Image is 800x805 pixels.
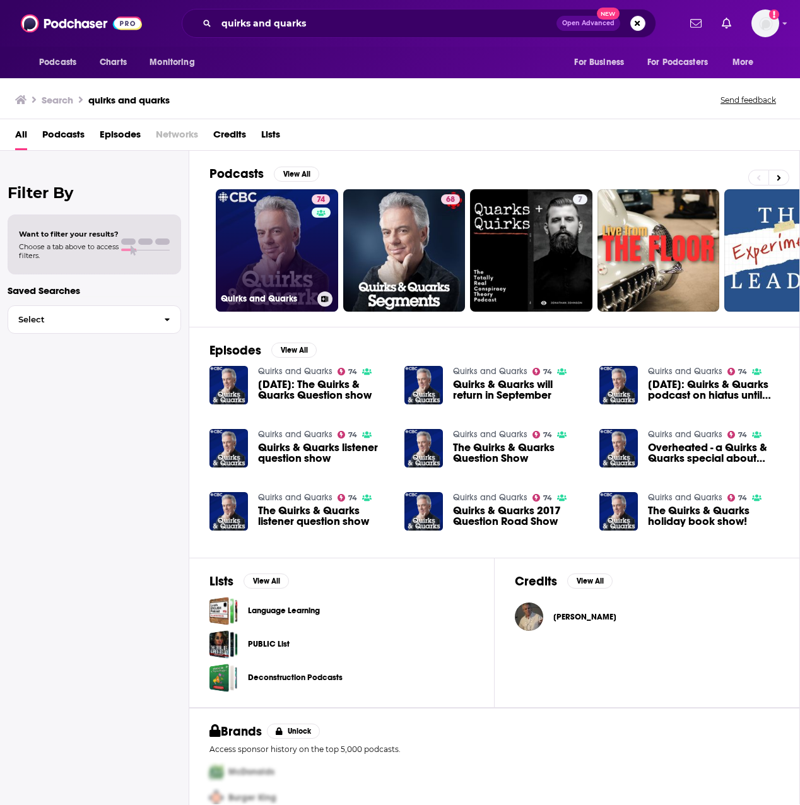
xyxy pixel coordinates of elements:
span: McDonalds [228,767,274,777]
img: Quirks & Quarks will return in September [404,366,443,404]
a: Quirks and Quarks [258,429,332,440]
button: Unlock [267,724,321,739]
a: The Quirks & Quarks holiday book show! [599,492,638,531]
span: 7 [578,194,582,206]
svg: Add a profile image [769,9,779,20]
a: Quirks and Quarks [648,366,722,377]
h2: Lists [209,573,233,589]
a: June 27: The Quirks & Quarks Question show [258,379,389,401]
img: Jul 3: Quirks & Quarks podcast on hiatus until September [599,366,638,404]
button: open menu [724,50,770,74]
a: Quirks and Quarks [258,492,332,503]
a: EpisodesView All [209,343,317,358]
a: 74 [532,494,553,502]
a: 74 [727,494,748,502]
a: Quirks and Quarks [648,429,722,440]
button: Show profile menu [751,9,779,37]
a: Quirks & Quarks 2017 Question Road Show [404,492,443,531]
a: 74 [338,431,358,438]
a: Quirks & Quarks listener question show [258,442,389,464]
a: 74 [727,431,748,438]
a: Quirks and Quarks [648,492,722,503]
span: Credits [213,124,246,150]
span: The Quirks & Quarks listener question show [258,505,389,527]
a: 74 [338,494,358,502]
span: Choose a tab above to access filters. [19,242,119,260]
p: Saved Searches [8,285,181,297]
a: Bob McDonald [553,612,616,622]
img: June 27: The Quirks & Quarks Question show [209,366,248,404]
span: For Podcasters [647,54,708,71]
span: Charts [100,54,127,71]
img: User Profile [751,9,779,37]
a: 74 [532,431,553,438]
a: 74 [312,194,330,204]
a: Quirks & Quarks 2017 Question Road Show [453,505,584,527]
span: 74 [348,369,357,375]
a: Podcasts [42,124,85,150]
h2: Episodes [209,343,261,358]
button: View All [567,573,613,589]
button: Send feedback [717,95,780,105]
img: The Quirks & Quarks Question Show [404,429,443,467]
h2: Brands [209,724,262,739]
a: PodcastsView All [209,166,319,182]
span: 74 [738,432,747,438]
button: open menu [141,50,211,74]
span: 74 [348,495,357,501]
a: Quirks and Quarks [453,366,527,377]
span: New [597,8,620,20]
img: Podchaser - Follow, Share and Rate Podcasts [21,11,142,35]
a: 68 [441,194,460,204]
img: Bob McDonald [515,602,543,631]
a: Charts [91,50,134,74]
a: Jul 3: Quirks & Quarks podcast on hiatus until September [648,379,779,401]
span: [DATE]: The Quirks & Quarks Question show [258,379,389,401]
img: Quirks & Quarks listener question show [209,429,248,467]
span: PUBLIC List [209,630,238,659]
a: Lists [261,124,280,150]
a: Language Learning [209,597,238,625]
span: Burger King [228,792,276,803]
button: open menu [30,50,93,74]
button: View All [271,343,317,358]
a: 74 [727,368,748,375]
a: 7 [573,194,587,204]
button: Bob McDonaldBob McDonald [515,597,779,637]
span: Podcasts [39,54,76,71]
a: The Quirks & Quarks holiday book show! [648,505,779,527]
span: Overheated - a Quirks & Quarks special about urban heat [648,442,779,464]
img: Overheated - a Quirks & Quarks special about urban heat [599,429,638,467]
a: Deconstruction Podcasts [209,664,238,692]
button: View All [244,573,289,589]
a: 68 [343,189,466,312]
span: [PERSON_NAME] [553,612,616,622]
a: PUBLIC List [248,637,290,651]
span: Want to filter your results? [19,230,119,238]
h3: Quirks and Quarks [221,293,312,304]
button: open menu [565,50,640,74]
button: View All [274,167,319,182]
span: Monitoring [150,54,194,71]
button: Open AdvancedNew [556,16,620,31]
h2: Podcasts [209,166,264,182]
a: Show notifications dropdown [717,13,736,34]
a: 74 [338,368,358,375]
span: 74 [543,495,552,501]
button: Select [8,305,181,334]
a: Quirks and Quarks [258,366,332,377]
div: Search podcasts, credits, & more... [182,9,656,38]
h3: quirks and quarks [88,94,170,106]
a: Quirks and Quarks [453,429,527,440]
img: First Pro Logo [204,759,228,785]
